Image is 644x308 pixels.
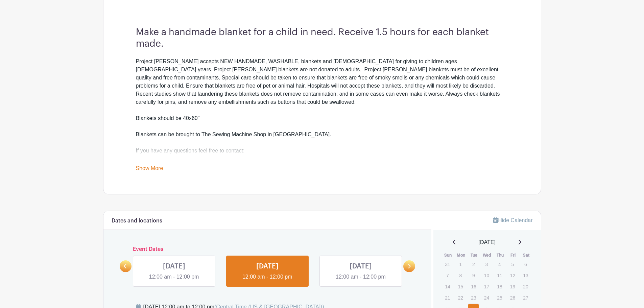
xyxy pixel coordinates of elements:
[494,281,505,292] p: 18
[493,217,532,223] a: Hide Calendar
[479,238,496,246] span: [DATE]
[520,252,533,259] th: Sat
[442,281,453,292] p: 14
[455,292,466,303] p: 22
[468,270,479,281] p: 9
[507,252,520,259] th: Fri
[136,155,508,171] div: [PERSON_NAME][GEOGRAPHIC_DATA] [PHONE_NUMBER]
[507,281,518,292] p: 19
[136,147,508,155] div: If you have any questions feel free to contact:
[481,281,492,292] p: 17
[494,259,505,269] p: 4
[507,259,518,269] p: 5
[468,281,479,292] p: 16
[442,270,453,281] p: 7
[481,252,494,259] th: Wed
[136,131,508,139] div: Blankets can be brought to The Sewing Machine Shop in [GEOGRAPHIC_DATA].
[442,292,453,303] p: 21
[507,270,518,281] p: 12
[112,218,162,224] h6: Dates and locations
[455,270,466,281] p: 8
[481,292,492,303] p: 24
[442,259,453,269] p: 31
[520,292,531,303] p: 27
[507,292,518,303] p: 26
[442,252,455,259] th: Sun
[132,246,404,253] h6: Event Dates
[520,281,531,292] p: 20
[468,292,479,303] p: 23
[455,252,468,259] th: Mon
[481,259,492,269] p: 3
[494,292,505,303] p: 25
[136,165,163,174] a: Show More
[481,270,492,281] p: 10
[455,281,466,292] p: 15
[494,252,507,259] th: Thu
[468,259,479,269] p: 2
[520,270,531,281] p: 13
[520,259,531,269] p: 6
[455,259,466,269] p: 1
[494,270,505,281] p: 11
[136,57,508,106] div: Project [PERSON_NAME] accepts NEW HANDMADE, WASHABLE, blankets and [DEMOGRAPHIC_DATA] for giving ...
[468,252,481,259] th: Tue
[136,27,508,49] h3: Make a handmade blanket for a child in need. Receive 1.5 hours for each blanket made.
[136,114,508,122] div: Blankets should be 40x60"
